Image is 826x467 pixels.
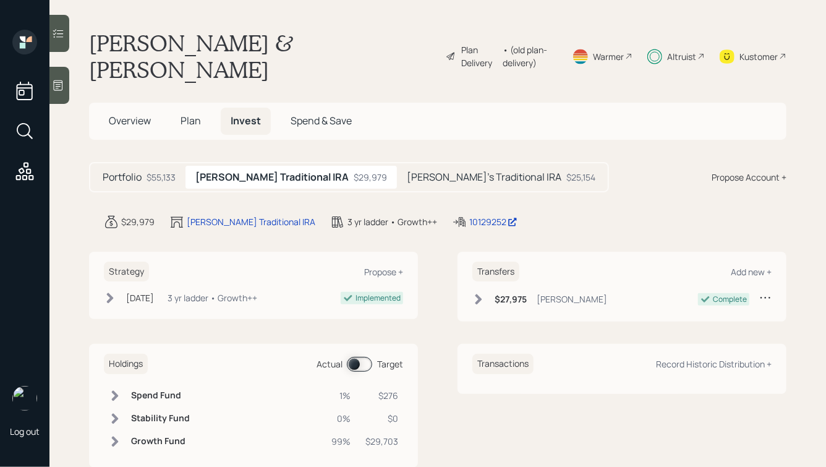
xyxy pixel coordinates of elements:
[356,293,401,304] div: Implemented
[472,262,519,282] h6: Transfers
[495,294,527,305] h6: $27,975
[126,291,154,304] div: [DATE]
[331,412,351,425] div: 0%
[131,413,190,424] h6: Stability Fund
[365,412,398,425] div: $0
[365,435,398,448] div: $29,703
[104,262,149,282] h6: Strategy
[195,171,349,183] h5: [PERSON_NAME] Traditional IRA
[407,171,561,183] h5: [PERSON_NAME]'s Traditional IRA
[593,50,624,63] div: Warmer
[713,294,747,305] div: Complete
[104,354,148,374] h6: Holdings
[10,426,40,437] div: Log out
[364,266,403,278] div: Propose +
[469,215,517,228] div: 10129252
[89,30,436,83] h1: [PERSON_NAME] & [PERSON_NAME]
[365,389,398,402] div: $276
[667,50,696,63] div: Altruist
[231,114,261,127] span: Invest
[131,390,190,401] h6: Spend Fund
[354,171,387,184] div: $29,979
[377,358,403,371] div: Target
[731,266,772,278] div: Add new +
[181,114,201,127] span: Plan
[331,389,351,402] div: 1%
[103,171,142,183] h5: Portfolio
[503,43,557,69] div: • (old plan-delivery)
[566,171,595,184] div: $25,154
[461,43,496,69] div: Plan Delivery
[472,354,534,374] h6: Transactions
[147,171,176,184] div: $55,133
[131,436,190,447] h6: Growth Fund
[331,435,351,448] div: 99%
[12,386,37,411] img: hunter_neumayer.jpg
[121,215,155,228] div: $29,979
[347,215,437,228] div: 3 yr ladder • Growth++
[656,358,772,370] div: Record Historic Distribution +
[317,358,343,371] div: Actual
[187,215,315,228] div: [PERSON_NAME] Traditional IRA
[739,50,778,63] div: Kustomer
[712,171,786,184] div: Propose Account +
[537,293,607,306] div: [PERSON_NAME]
[291,114,352,127] span: Spend & Save
[109,114,151,127] span: Overview
[168,291,257,304] div: 3 yr ladder • Growth++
